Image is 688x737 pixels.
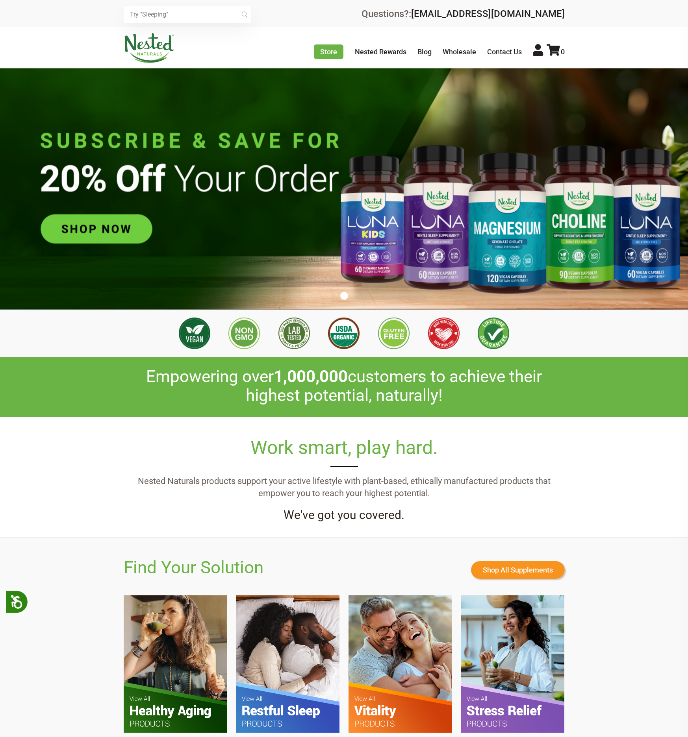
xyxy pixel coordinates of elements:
[561,48,565,56] span: 0
[124,6,251,23] input: Try "Sleeping"
[349,595,452,733] img: FYS-Vitality.jpg
[428,318,460,349] img: Made with Love
[236,595,339,733] img: FYS-Restful-Sleep.jpg
[547,48,565,56] a: 0
[124,33,175,63] img: Nested Naturals
[124,437,565,467] h2: Work smart, play hard.
[340,292,348,300] button: 1 of 1
[487,48,522,56] a: Contact Us
[228,318,260,349] img: Non GMO
[124,595,227,733] img: FYS-Healthy-Aging.jpg
[411,8,565,19] a: [EMAIL_ADDRESS][DOMAIN_NAME]
[124,367,565,405] h2: Empowering over customers to achieve their highest potential, naturally!
[124,475,565,500] p: Nested Naturals products support your active lifestyle with plant-based, ethically manufactured p...
[124,508,565,522] h4: We've got you covered.
[179,318,210,349] img: Vegan
[378,318,410,349] img: Gluten Free
[478,318,509,349] img: Lifetime Guarantee
[274,367,348,386] span: 1,000,000
[362,9,565,18] div: Questions?:
[417,48,432,56] a: Blog
[355,48,406,56] a: Nested Rewards
[124,558,263,578] h2: Find Your Solution
[443,48,476,56] a: Wholesale
[314,44,343,59] a: Store
[461,595,564,733] img: FYS-Stess-Relief.jpg
[278,318,310,349] img: 3rd Party Lab Tested
[328,318,360,349] img: USDA Organic
[471,561,565,579] a: Shop All Supplements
